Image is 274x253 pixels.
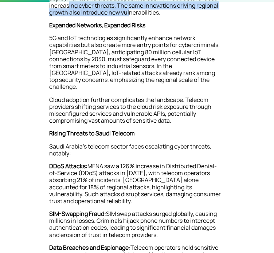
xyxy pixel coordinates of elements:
strong: DDoS Attacks: [49,162,87,170]
p: Saudi Arabia’s telecom sector faces escalating cyber threats, notably: [49,143,224,163]
strong: Data Breaches and Espionage: [49,244,130,252]
p: 5G and IoT technologies significantly enhance network capabilities but also create more entry poi... [49,35,224,96]
p: MENA saw a 126% increase in Distributed Denial-of-Service (DDoS) attacks in [DATE], with telecom ... [49,163,224,210]
iframe: Chat Widget [153,174,274,253]
p: Cloud adoption further complicates the landscape. Telecom providers shifting services to the clou... [49,96,224,130]
p: SIM swap attacks surged globally, causing millions in losses. Criminals hijack phone numbers to i... [49,210,224,244]
strong: Expanded Networks, Expanded Risks [49,21,145,29]
strong: SIM-Swapping Fraud: [49,210,106,218]
strong: Rising Threats to Saudi Telecom [49,129,135,137]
